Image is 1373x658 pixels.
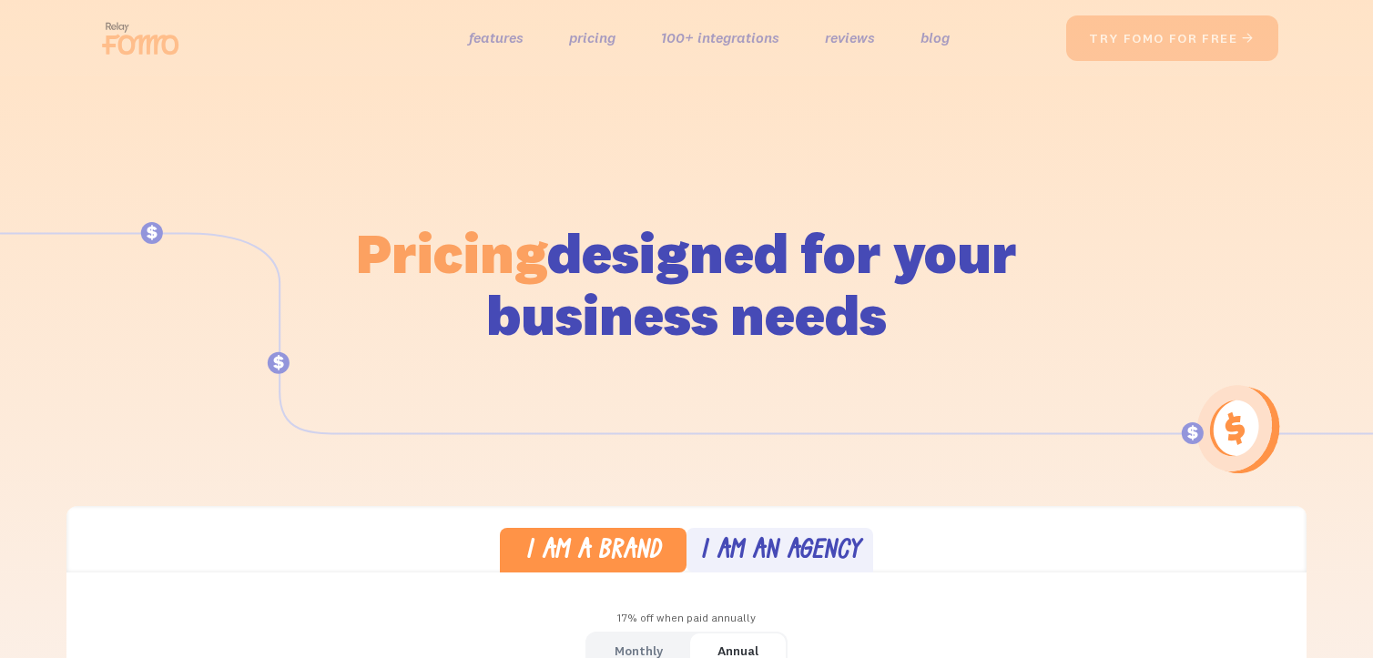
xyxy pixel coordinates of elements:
[1066,15,1278,61] a: try fomo for free
[66,605,1307,632] div: 17% off when paid annually
[661,25,779,51] a: 100+ integrations
[356,218,547,288] span: Pricing
[825,25,875,51] a: reviews
[525,539,661,565] div: I am a brand
[355,222,1018,346] h1: designed for your business needs
[920,25,950,51] a: blog
[700,539,860,565] div: I am an agency
[569,25,615,51] a: pricing
[1241,30,1256,46] span: 
[469,25,524,51] a: features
